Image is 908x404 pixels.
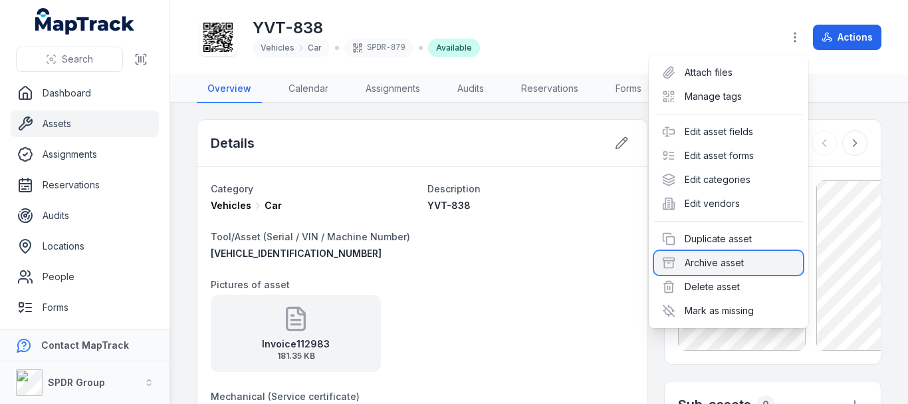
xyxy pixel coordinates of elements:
div: Edit asset fields [654,120,803,144]
div: Edit vendors [654,192,803,216]
div: Archive asset [654,251,803,275]
div: Edit categories [654,168,803,192]
div: Delete asset [654,275,803,299]
div: Attach files [654,61,803,85]
div: Manage tags [654,85,803,108]
div: Mark as missing [654,299,803,323]
div: Edit asset forms [654,144,803,168]
div: Duplicate asset [654,227,803,251]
